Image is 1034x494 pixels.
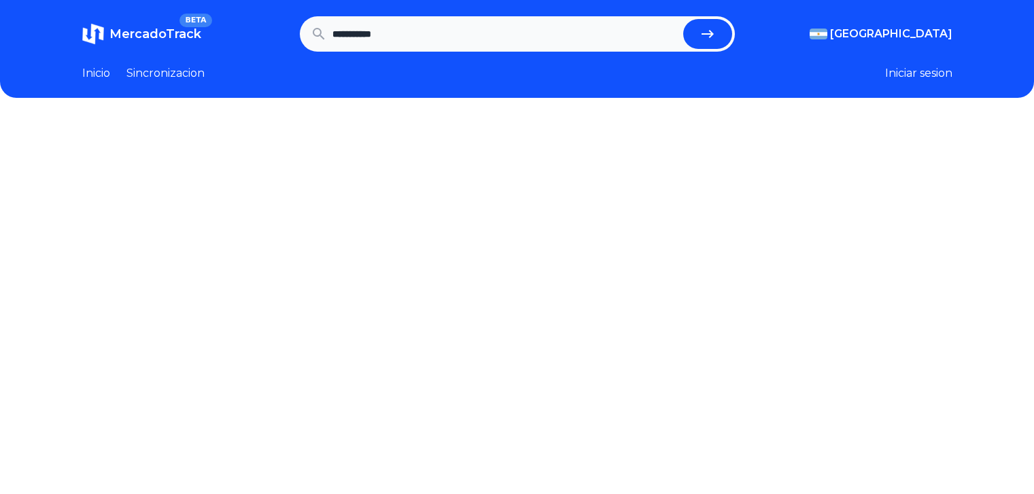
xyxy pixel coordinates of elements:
[109,27,201,41] span: MercadoTrack
[179,14,211,27] span: BETA
[82,23,201,45] a: MercadoTrackBETA
[810,26,952,42] button: [GEOGRAPHIC_DATA]
[82,23,104,45] img: MercadoTrack
[82,65,110,82] a: Inicio
[885,65,952,82] button: Iniciar sesion
[126,65,205,82] a: Sincronizacion
[810,29,827,39] img: Argentina
[830,26,952,42] span: [GEOGRAPHIC_DATA]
